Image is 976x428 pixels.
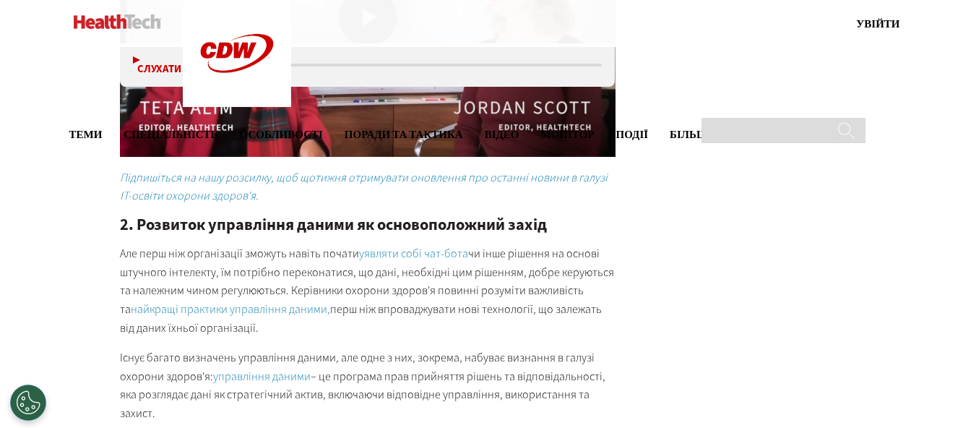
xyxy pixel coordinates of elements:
[345,127,463,140] font: Поради та тактика
[69,127,103,140] font: Теми
[10,385,46,421] button: Відкрити налаштування
[120,369,605,421] font: – це програма прав прийняття рішень та відповідальності, яка розглядає дані як стратегічний актив...
[120,246,359,261] font: Але перш ніж організації зможуть навіть почати
[345,129,463,140] a: Поради та тактика
[10,385,46,421] div: Налаштування файлів cookie
[120,214,547,235] font: 2. Розвиток управління даними як основоположний захід
[541,127,595,140] font: Монітор
[183,95,291,111] a: CDW (Втрата життєздатності)
[240,129,323,140] a: Особливості
[670,127,715,140] font: Більше
[856,17,899,30] a: Увійти
[124,127,217,140] font: Спеціальність
[120,170,608,204] a: Підпишіться на нашу розсилку, щоб щотижня отримувати оновлення про останні новини в галузі ІТ-осв...
[616,129,648,140] a: Події
[213,369,311,384] a: управління даними
[120,350,595,384] font: Існує багато визначень управління даними, але одне з них, зокрема, набуває визнання в галузі охор...
[359,246,468,261] a: уявляти собі чат-бота
[541,129,595,140] a: Монітор
[120,301,602,335] font: перш ніж впроваджувати нові технології, що залежать від даних їхньої організації.
[856,16,899,31] div: Меню користувача
[240,127,323,140] font: Особливості
[74,14,161,29] img: Дім
[131,301,330,317] a: найкращі практики управління даними,
[616,127,648,140] font: Події
[485,129,519,140] a: Відео
[485,127,519,140] font: Відео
